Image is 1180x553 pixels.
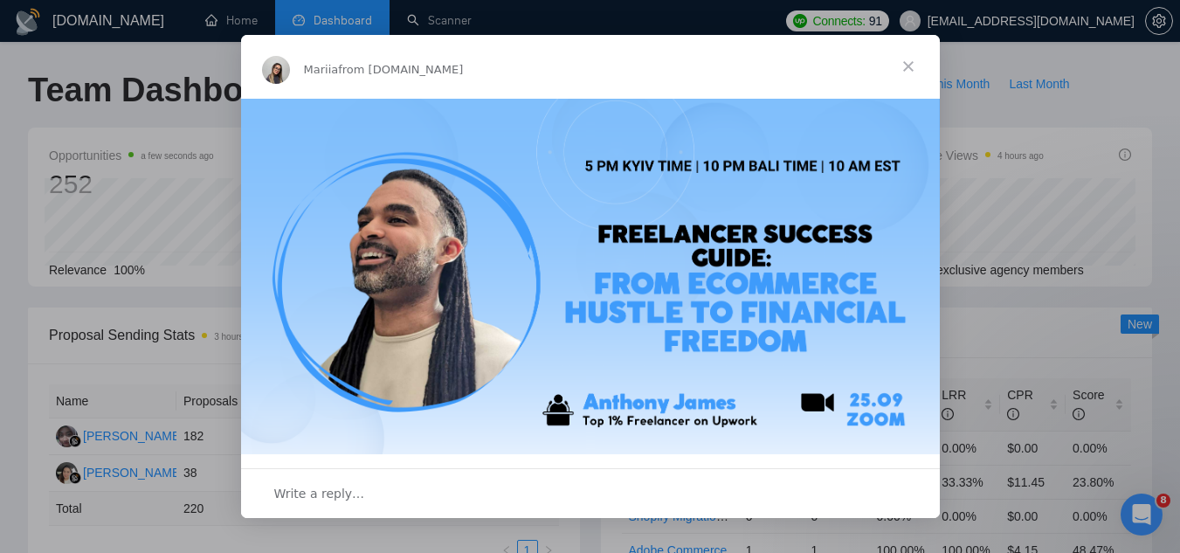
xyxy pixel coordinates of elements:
span: from [DOMAIN_NAME] [338,63,463,76]
img: Profile image for Mariia [262,56,290,84]
div: Open conversation and reply [241,468,940,518]
span: Mariia [304,63,339,76]
span: Close [877,35,940,98]
span: Write a reply… [274,482,365,505]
